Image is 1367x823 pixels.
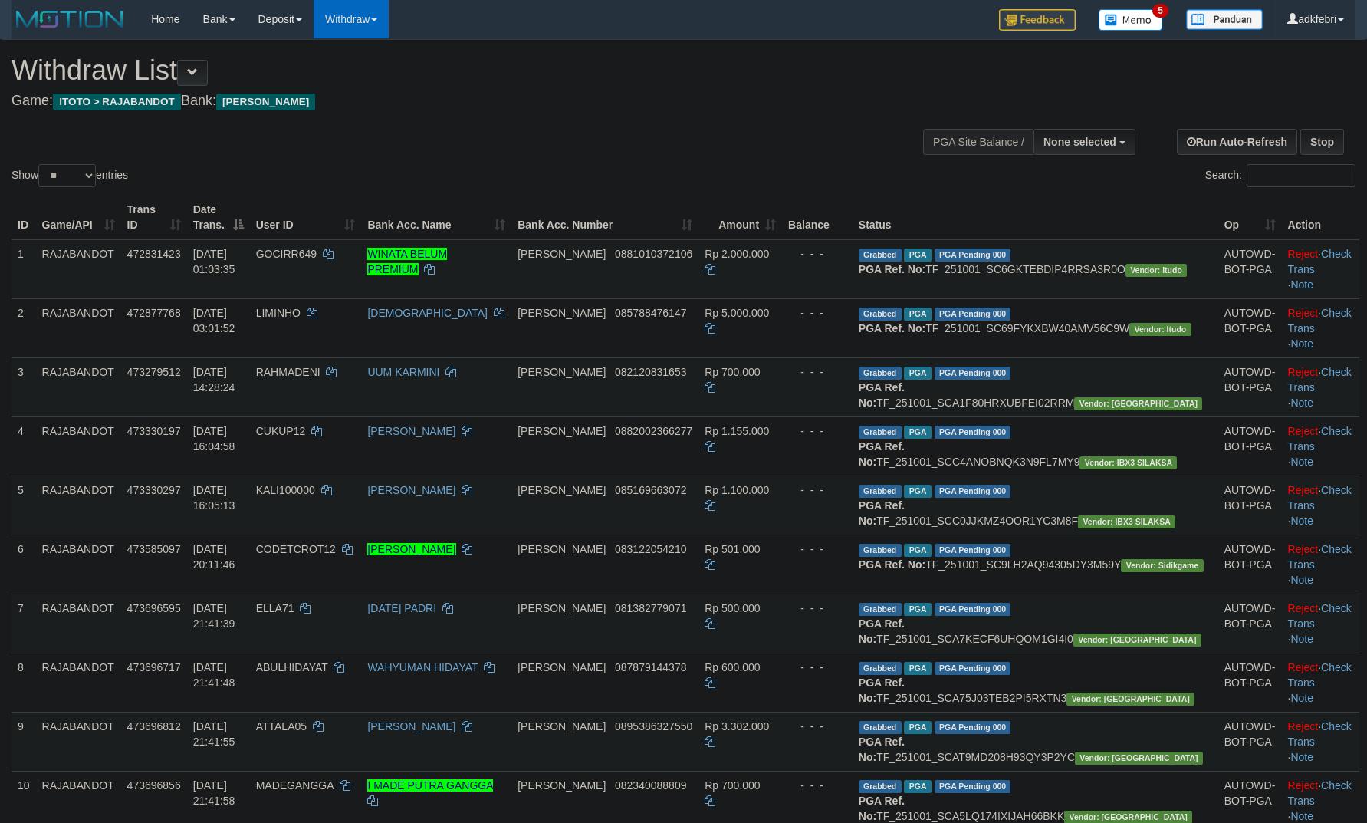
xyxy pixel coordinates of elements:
[859,780,902,793] span: Grabbed
[1288,248,1352,275] a: Check Trans
[1218,357,1282,416] td: AUTOWD-BOT-PGA
[859,485,902,498] span: Grabbed
[935,780,1011,793] span: PGA Pending
[615,366,686,378] span: Copy 082120831653 to clipboard
[615,661,686,673] span: Copy 087879144378 to clipboard
[367,720,455,732] a: [PERSON_NAME]
[518,366,606,378] span: [PERSON_NAME]
[615,425,692,437] span: Copy 0882002366277 to clipboard
[1282,357,1359,416] td: · ·
[256,484,315,496] span: KALI100000
[1218,416,1282,476] td: AUTOWD-BOT-PGA
[518,307,606,319] span: [PERSON_NAME]
[705,543,760,555] span: Rp 501.000
[935,308,1011,321] span: PGA Pending
[1290,515,1313,527] a: Note
[518,779,606,792] span: [PERSON_NAME]
[518,661,606,673] span: [PERSON_NAME]
[788,719,846,734] div: - - -
[1288,661,1319,673] a: Reject
[36,357,121,416] td: RAJABANDOT
[216,94,315,110] span: [PERSON_NAME]
[1152,4,1168,18] span: 5
[935,662,1011,675] span: PGA Pending
[256,248,317,260] span: GOCIRR649
[127,425,181,437] span: 473330197
[36,416,121,476] td: RAJABANDOT
[256,602,294,614] span: ELLA71
[1033,129,1135,155] button: None selected
[193,484,235,512] span: [DATE] 16:05:13
[1078,515,1175,528] span: Vendor URL: https://secure12.1velocity.biz
[1218,712,1282,771] td: AUTOWD-BOT-PGA
[367,779,492,792] a: I MADE PUTRA GANGGA
[193,602,235,630] span: [DATE] 21:41:39
[518,602,606,614] span: [PERSON_NAME]
[12,476,36,535] td: 5
[1288,248,1319,260] a: Reject
[935,721,1011,734] span: PGA Pending
[367,661,478,673] a: WAHYUMAN HIDAYAT
[1290,456,1313,468] a: Note
[193,779,235,807] span: [DATE] 21:41:58
[12,594,36,653] td: 7
[705,779,760,792] span: Rp 700.000
[1288,720,1319,732] a: Reject
[1282,298,1359,357] td: · ·
[1300,129,1344,155] a: Stop
[904,603,931,616] span: Marked by adkfebri
[12,164,128,187] label: Show entries
[859,544,902,557] span: Grabbed
[121,196,187,239] th: Trans ID: activate to sort column ascending
[935,544,1011,557] span: PGA Pending
[127,779,181,792] span: 473696856
[1129,323,1191,336] span: Vendor URL: https://secure6.1velocity.biz
[615,484,686,496] span: Copy 085169663072 to clipboard
[1282,416,1359,476] td: · ·
[904,780,931,793] span: Marked by adkfebri
[1218,653,1282,712] td: AUTOWD-BOT-PGA
[853,416,1218,476] td: TF_251001_SCC4ANOBNQK3N9FL7MY9
[788,660,846,675] div: - - -
[193,248,235,275] span: [DATE] 01:03:35
[999,9,1076,31] img: Feedback.jpg
[904,308,931,321] span: Marked by adkpebhi
[904,249,931,262] span: Marked by adkpebhi
[1288,602,1352,630] a: Check Trans
[518,425,606,437] span: [PERSON_NAME]
[1288,366,1352,393] a: Check Trans
[935,485,1011,498] span: PGA Pending
[1288,425,1352,453] a: Check Trans
[1177,129,1297,155] a: Run Auto-Refresh
[1290,692,1313,704] a: Note
[859,721,902,734] span: Grabbed
[1043,136,1116,148] span: None selected
[127,661,181,673] span: 473696717
[782,196,853,239] th: Balance
[256,720,307,732] span: ATTALA05
[705,425,769,437] span: Rp 1.155.000
[615,248,692,260] span: Copy 0881010372106 to clipboard
[859,263,925,275] b: PGA Ref. No:
[36,594,121,653] td: RAJABANDOT
[853,357,1218,416] td: TF_251001_SCA1F80HRXUBFEI02RRM
[1186,9,1263,30] img: panduan.png
[1288,543,1352,571] a: Check Trans
[788,601,846,616] div: - - -
[193,425,235,453] span: [DATE] 16:04:58
[193,366,235,393] span: [DATE] 14:28:24
[705,661,760,673] span: Rp 600.000
[615,720,692,732] span: Copy 0895386327550 to clipboard
[935,426,1011,439] span: PGA Pending
[1282,476,1359,535] td: · ·
[250,196,362,239] th: User ID: activate to sort column ascending
[127,543,181,555] span: 473585097
[36,535,121,594] td: RAJABANDOT
[518,248,606,260] span: [PERSON_NAME]
[705,602,760,614] span: Rp 500.000
[511,196,698,239] th: Bank Acc. Number: activate to sort column ascending
[1290,751,1313,763] a: Note
[1288,779,1319,792] a: Reject
[1288,602,1319,614] a: Reject
[1288,661,1352,689] a: Check Trans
